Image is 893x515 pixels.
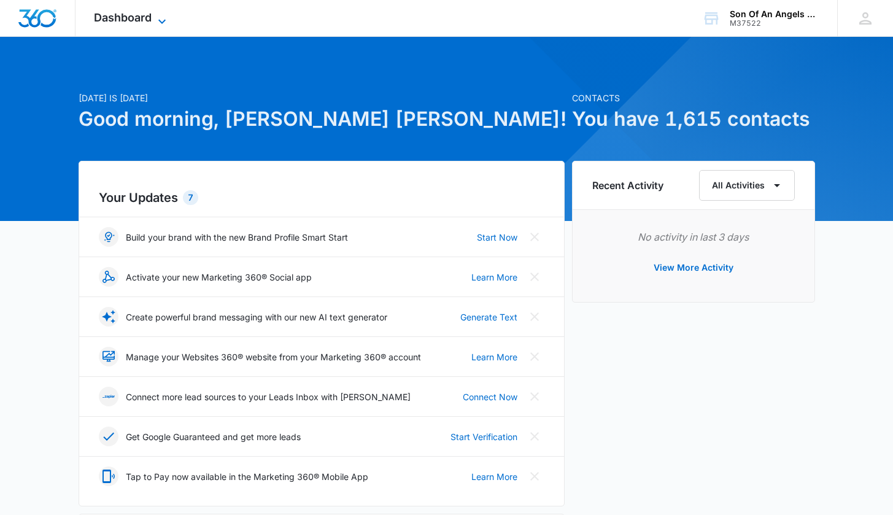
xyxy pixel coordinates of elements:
[641,253,746,282] button: View More Activity
[471,271,517,284] a: Learn More
[79,91,565,104] p: [DATE] is [DATE]
[126,390,411,403] p: Connect more lead sources to your Leads Inbox with [PERSON_NAME]
[477,231,517,244] a: Start Now
[126,271,312,284] p: Activate your new Marketing 360® Social app
[592,178,663,193] h6: Recent Activity
[460,311,517,323] a: Generate Text
[592,230,795,244] p: No activity in last 3 days
[126,430,301,443] p: Get Google Guaranteed and get more leads
[525,227,544,247] button: Close
[525,427,544,446] button: Close
[572,91,815,104] p: Contacts
[525,267,544,287] button: Close
[126,231,348,244] p: Build your brand with the new Brand Profile Smart Start
[471,470,517,483] a: Learn More
[126,470,368,483] p: Tap to Pay now available in the Marketing 360® Mobile App
[463,390,517,403] a: Connect Now
[94,11,152,24] span: Dashboard
[79,104,565,134] h1: Good morning, [PERSON_NAME] [PERSON_NAME]!
[126,350,421,363] p: Manage your Websites 360® website from your Marketing 360® account
[183,190,198,205] div: 7
[572,104,815,134] h1: You have 1,615 contacts
[450,430,517,443] a: Start Verification
[525,467,544,486] button: Close
[126,311,387,323] p: Create powerful brand messaging with our new AI text generator
[525,347,544,366] button: Close
[730,19,819,28] div: account id
[699,170,795,201] button: All Activities
[471,350,517,363] a: Learn More
[730,9,819,19] div: account name
[525,387,544,406] button: Close
[525,307,544,327] button: Close
[99,188,544,207] h2: Your Updates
